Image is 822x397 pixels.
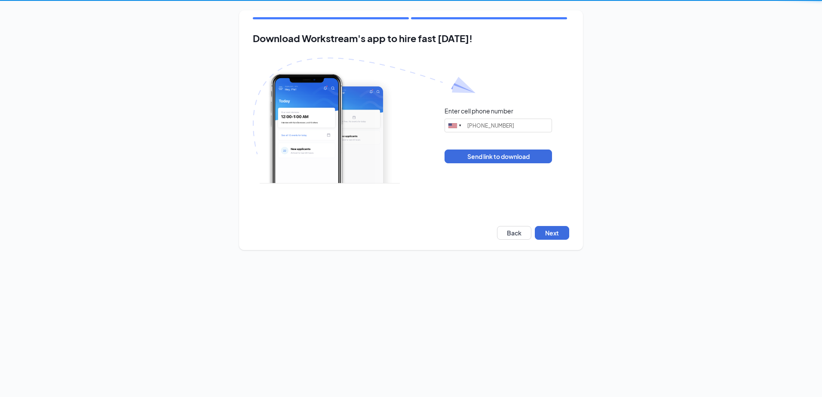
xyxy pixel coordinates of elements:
[445,119,465,132] div: United States: +1
[253,58,475,183] img: Download Workstream's app with paper plane
[497,226,531,240] button: Back
[253,33,569,44] h2: Download Workstream's app to hire fast [DATE]!
[445,107,513,115] div: Enter cell phone number
[445,150,552,163] button: Send link to download
[535,226,569,240] button: Next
